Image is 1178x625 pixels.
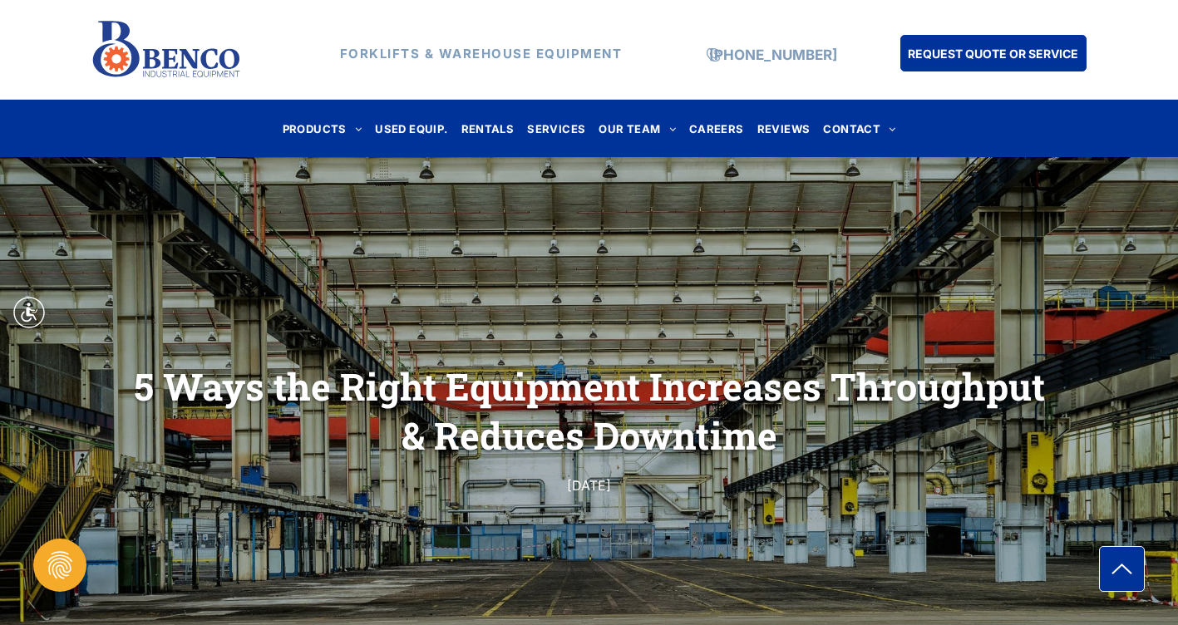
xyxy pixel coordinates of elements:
a: RENTALS [455,117,521,140]
span: REQUEST QUOTE OR SERVICE [908,38,1078,69]
a: USED EQUIP. [368,117,454,140]
a: CAREERS [683,117,751,140]
a: REQUEST QUOTE OR SERVICE [900,35,1087,71]
a: CONTACT [816,117,902,140]
a: OUR TEAM [592,117,683,140]
a: [PHONE_NUMBER] [709,47,837,63]
a: REVIEWS [751,117,817,140]
h1: 5 Ways the Right Equipment Increases Throughput & Reduces Downtime [132,360,1047,461]
strong: FORKLIFTS & WAREHOUSE EQUIPMENT [340,46,623,62]
a: SERVICES [520,117,592,140]
div: [DATE] [280,474,899,497]
a: PRODUCTS [276,117,369,140]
